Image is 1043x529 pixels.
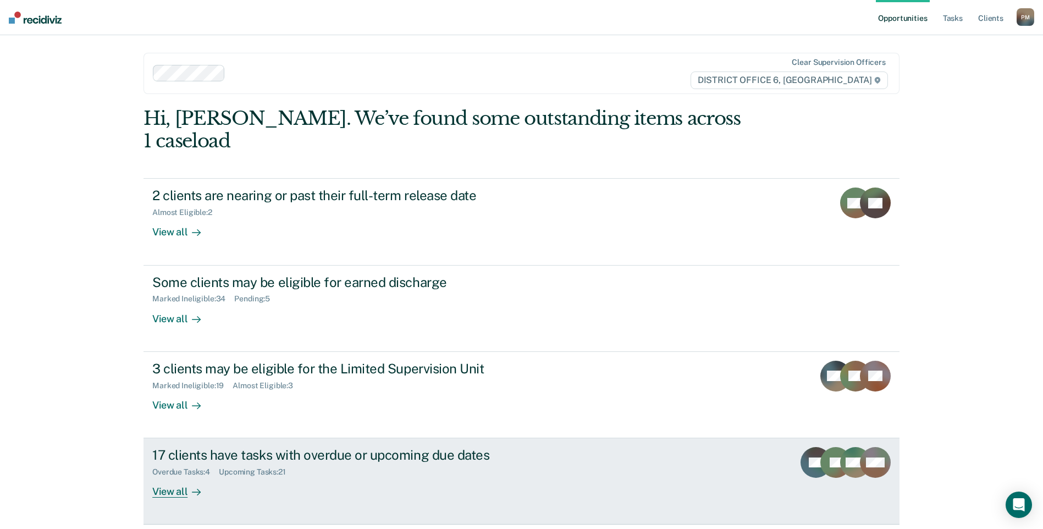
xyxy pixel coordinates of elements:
[152,381,233,390] div: Marked Ineligible : 19
[152,477,214,498] div: View all
[219,467,295,477] div: Upcoming Tasks : 21
[233,381,302,390] div: Almost Eligible : 3
[144,438,899,525] a: 17 clients have tasks with overdue or upcoming due datesOverdue Tasks:4Upcoming Tasks:21View all
[9,12,62,24] img: Recidiviz
[152,274,538,290] div: Some clients may be eligible for earned discharge
[234,294,279,304] div: Pending : 5
[152,217,214,239] div: View all
[152,390,214,411] div: View all
[152,447,538,463] div: 17 clients have tasks with overdue or upcoming due dates
[152,188,538,203] div: 2 clients are nearing or past their full-term release date
[144,178,899,265] a: 2 clients are nearing or past their full-term release dateAlmost Eligible:2View all
[152,208,221,217] div: Almost Eligible : 2
[1017,8,1034,26] button: PM
[144,107,748,152] div: Hi, [PERSON_NAME]. We’ve found some outstanding items across 1 caseload
[152,304,214,325] div: View all
[144,352,899,438] a: 3 clients may be eligible for the Limited Supervision UnitMarked Ineligible:19Almost Eligible:3Vi...
[792,58,885,67] div: Clear supervision officers
[1017,8,1034,26] div: P M
[152,467,219,477] div: Overdue Tasks : 4
[152,361,538,377] div: 3 clients may be eligible for the Limited Supervision Unit
[691,71,888,89] span: DISTRICT OFFICE 6, [GEOGRAPHIC_DATA]
[1006,492,1032,518] div: Open Intercom Messenger
[144,266,899,352] a: Some clients may be eligible for earned dischargeMarked Ineligible:34Pending:5View all
[152,294,234,304] div: Marked Ineligible : 34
